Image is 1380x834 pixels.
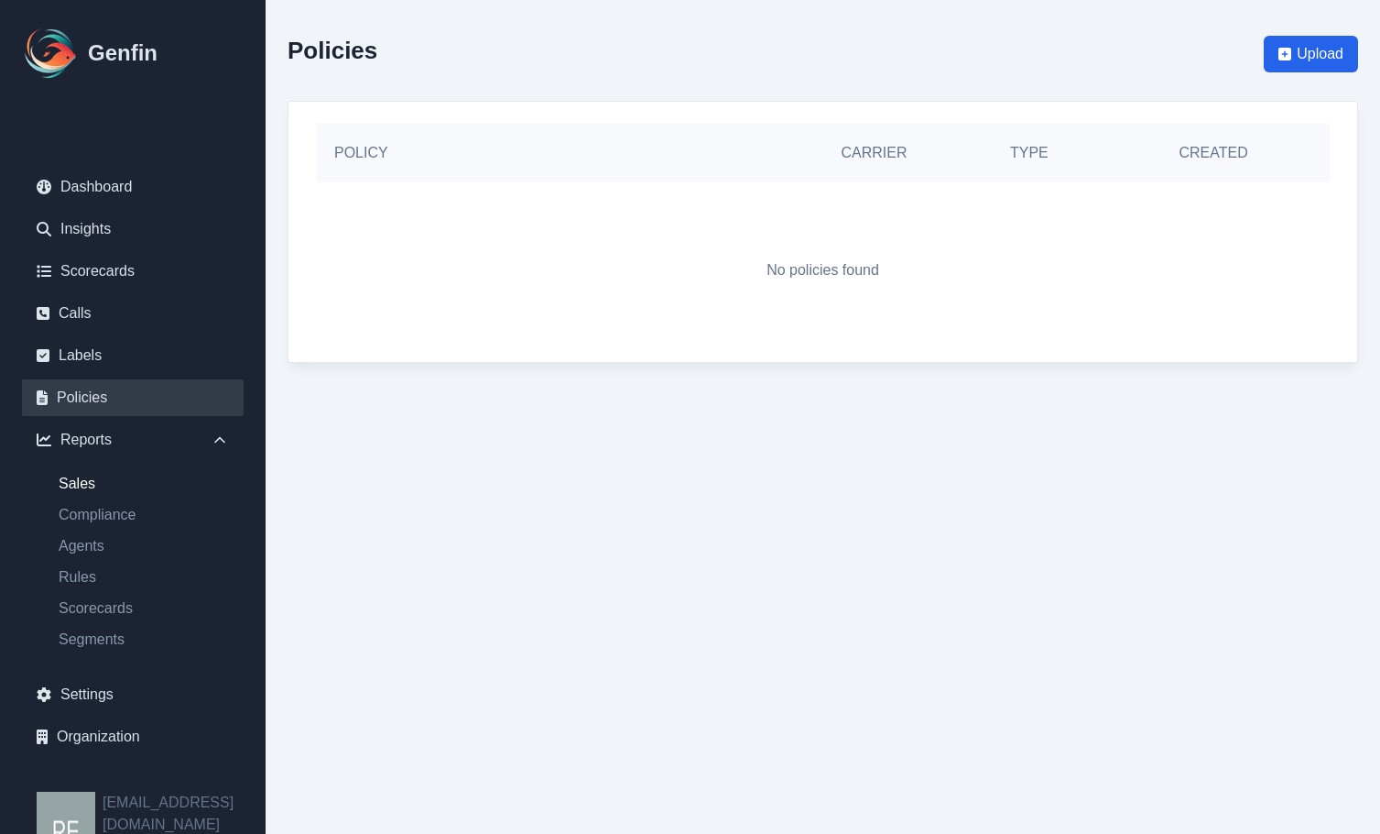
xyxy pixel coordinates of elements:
[44,598,244,620] a: Scorecards
[44,473,244,495] a: Sales
[22,337,244,374] a: Labels
[1264,36,1358,72] button: Upload
[44,504,244,526] a: Compliance
[22,676,244,713] a: Settings
[334,142,805,164] h5: Policy
[22,24,81,82] img: Logo
[842,142,974,164] h5: Carrier
[22,211,244,247] a: Insights
[88,38,158,68] h1: Genfin
[22,379,244,416] a: Policies
[288,37,377,64] h2: Policies
[1010,142,1143,164] h5: Type
[44,566,244,588] a: Rules
[1179,142,1312,164] h5: Created
[766,259,879,281] p: No policies found
[22,295,244,332] a: Calls
[22,253,244,290] a: Scorecards
[1297,43,1343,65] span: Upload
[22,169,244,205] a: Dashboard
[22,719,244,755] a: Organization
[44,629,244,651] a: Segments
[44,535,244,557] a: Agents
[22,422,244,458] div: Reports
